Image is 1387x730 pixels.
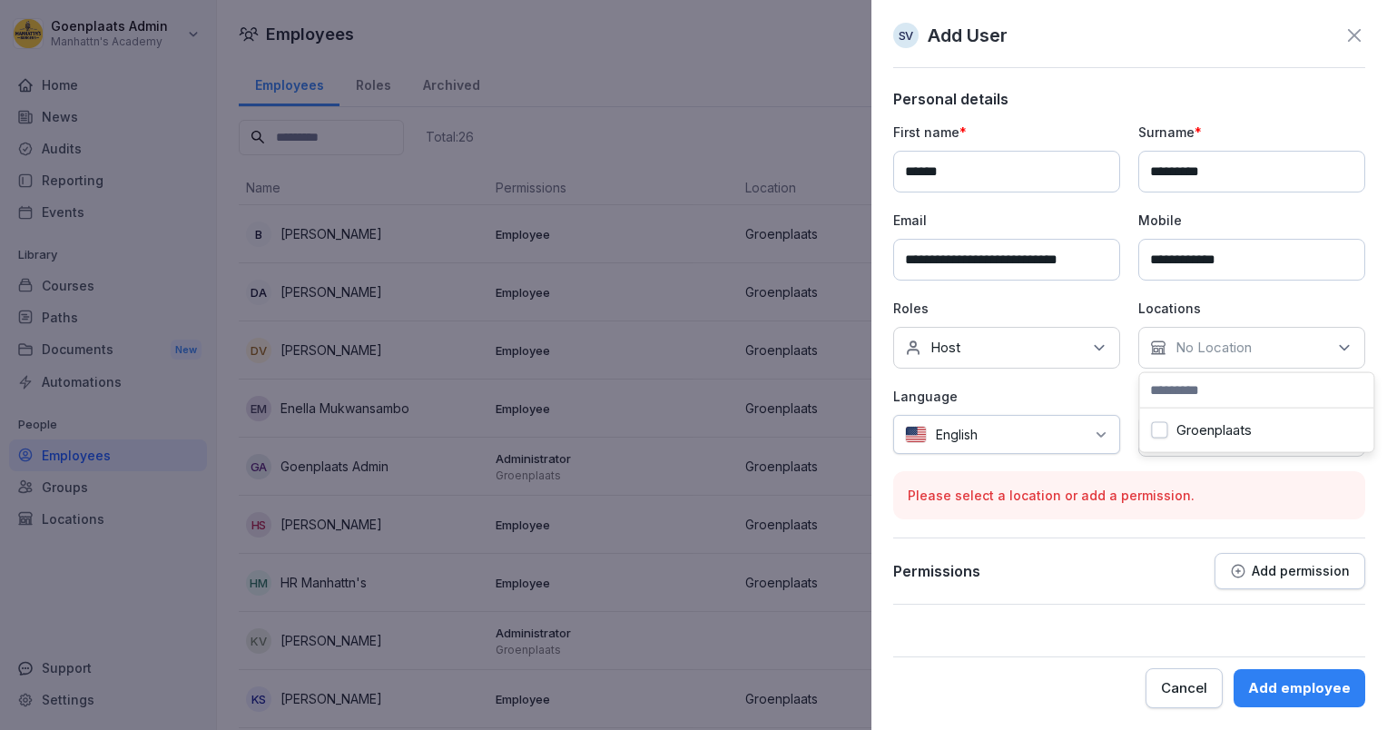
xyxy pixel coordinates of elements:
button: Add employee [1234,669,1365,707]
p: Add User [928,22,1008,49]
p: Roles [893,299,1120,318]
p: Mobile [1138,211,1365,230]
p: Locations [1138,299,1365,318]
div: Add employee [1248,678,1351,698]
p: Language [893,387,1120,406]
div: Cancel [1161,678,1207,698]
p: First name [893,123,1120,142]
p: Add permission [1252,564,1350,578]
img: us.svg [905,426,927,443]
p: Surname [1138,123,1365,142]
p: Host [930,339,960,357]
button: Add permission [1215,553,1365,589]
p: Personal details [893,90,1365,108]
label: Groenplaats [1176,422,1252,439]
p: Email [893,211,1120,230]
p: No Location [1176,339,1252,357]
p: Please select a location or add a permission. [908,486,1351,505]
div: English [893,415,1120,454]
div: SV [893,23,919,48]
p: Permissions [893,562,980,580]
button: Cancel [1146,668,1223,708]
